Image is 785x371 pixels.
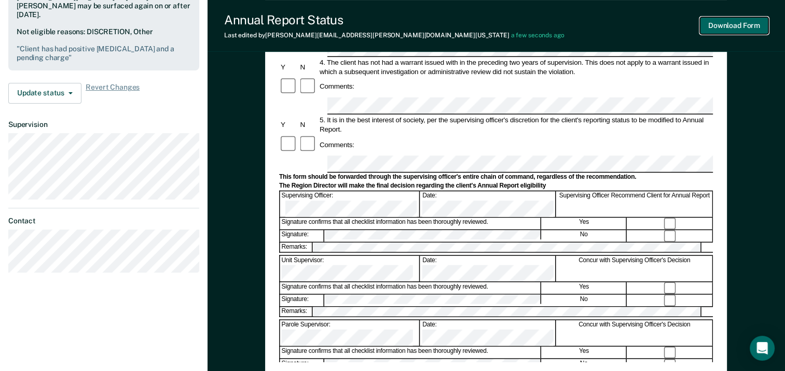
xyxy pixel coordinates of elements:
[511,32,564,39] span: a few seconds ago
[8,83,81,104] button: Update status
[280,192,420,217] div: Supervising Officer:
[421,192,556,217] div: Date:
[542,230,627,241] div: No
[224,12,564,27] div: Annual Report Status
[280,242,313,252] div: Remarks:
[280,347,541,358] div: Signature confirms that all checklist information has been thoroughly reviewed.
[279,120,298,130] div: Y
[280,307,313,317] div: Remarks:
[280,282,541,294] div: Signature confirms that all checklist information has been thoroughly reviewed.
[542,295,627,306] div: No
[17,27,191,62] div: Not eligible reasons: DISCRETION, Other
[86,83,140,104] span: Revert Changes
[750,336,775,361] div: Open Intercom Messenger
[280,218,541,230] div: Signature confirms that all checklist information has been thoroughly reviewed.
[280,359,324,370] div: Signature:
[299,120,318,130] div: N
[542,218,627,230] div: Yes
[280,320,420,346] div: Parole Supervisor:
[279,62,298,72] div: Y
[700,17,768,34] button: Download Form
[279,182,713,190] div: The Region Director will make the final decision regarding the client's Annual Report eligibility
[542,282,627,294] div: Yes
[8,217,199,225] dt: Contact
[421,320,556,346] div: Date:
[280,230,324,241] div: Signature:
[318,140,356,149] div: Comments:
[318,82,356,91] div: Comments:
[542,359,627,370] div: No
[280,256,420,281] div: Unit Supervisor:
[557,320,713,346] div: Concur with Supervising Officer's Decision
[17,45,191,62] pre: " Client has had positive [MEDICAL_DATA] and a pending charge "
[318,116,713,134] div: 5. It is in the best interest of society, per the supervising officer's discretion for the client...
[8,120,199,129] dt: Supervision
[542,347,627,358] div: Yes
[318,58,713,76] div: 4. The client has not had a warrant issued with in the preceding two years of supervision. This d...
[557,256,713,281] div: Concur with Supervising Officer's Decision
[299,62,318,72] div: N
[280,295,324,306] div: Signature:
[279,173,713,181] div: This form should be forwarded through the supervising officer's entire chain of command, regardle...
[557,192,713,217] div: Supervising Officer Recommend Client for Annual Report
[421,256,556,281] div: Date:
[224,32,564,39] div: Last edited by [PERSON_NAME][EMAIL_ADDRESS][PERSON_NAME][DOMAIN_NAME][US_STATE]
